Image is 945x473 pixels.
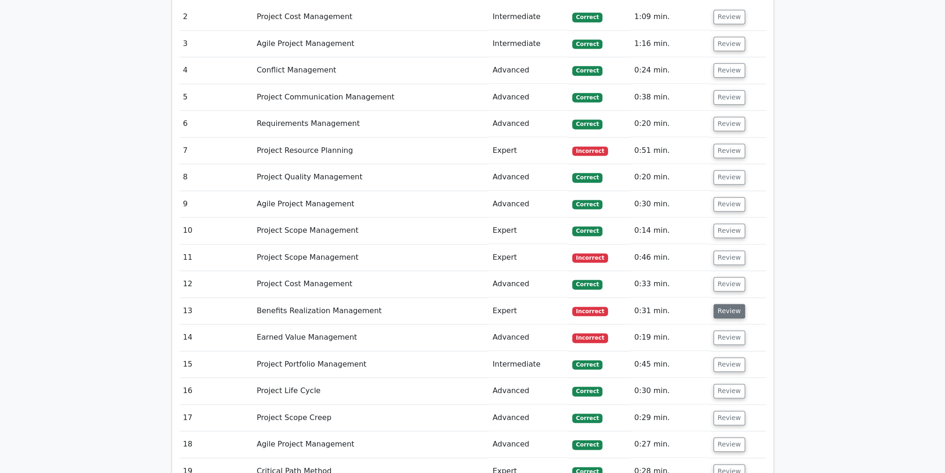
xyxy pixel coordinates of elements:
td: Project Quality Management [253,164,489,191]
td: Project Cost Management [253,271,489,297]
td: 0:46 min. [630,244,709,271]
button: Review [714,437,745,452]
td: 11 [179,244,253,271]
td: 0:19 min. [630,324,709,351]
td: 0:14 min. [630,217,709,244]
td: 0:31 min. [630,298,709,324]
td: Expert [489,138,568,164]
td: 0:38 min. [630,84,709,111]
td: Intermediate [489,4,568,30]
button: Review [714,63,745,78]
td: 15 [179,351,253,378]
td: Project Scope Creep [253,405,489,431]
button: Review [714,304,745,318]
td: Advanced [489,271,568,297]
td: 0:30 min. [630,191,709,217]
td: 0:30 min. [630,378,709,404]
button: Review [714,384,745,398]
button: Review [714,330,745,345]
td: 0:33 min. [630,271,709,297]
span: Correct [572,360,602,369]
td: Benefits Realization Management [253,298,489,324]
td: 8 [179,164,253,191]
button: Review [714,411,745,425]
td: Advanced [489,324,568,351]
td: 0:27 min. [630,431,709,458]
td: Project Scope Management [253,244,489,271]
td: 2 [179,4,253,30]
span: Incorrect [572,253,608,263]
button: Review [714,37,745,51]
td: 14 [179,324,253,351]
td: 1:16 min. [630,31,709,57]
td: Conflict Management [253,57,489,84]
td: Earned Value Management [253,324,489,351]
td: Project Life Cycle [253,378,489,404]
button: Review [714,144,745,158]
span: Correct [572,173,602,182]
td: 9 [179,191,253,217]
td: Advanced [489,431,568,458]
td: Project Resource Planning [253,138,489,164]
span: Correct [572,226,602,236]
td: Advanced [489,84,568,111]
span: Incorrect [572,146,608,156]
td: Project Communication Management [253,84,489,111]
td: 17 [179,405,253,431]
span: Correct [572,387,602,396]
td: 0:51 min. [630,138,709,164]
span: Correct [572,200,602,209]
td: 3 [179,31,253,57]
span: Correct [572,280,602,289]
td: 0:24 min. [630,57,709,84]
td: Expert [489,244,568,271]
span: Correct [572,13,602,22]
span: Correct [572,119,602,129]
td: Advanced [489,57,568,84]
td: 0:20 min. [630,164,709,191]
span: Correct [572,66,602,75]
button: Review [714,170,745,184]
button: Review [714,90,745,105]
td: 7 [179,138,253,164]
span: Correct [572,39,602,49]
td: Advanced [489,378,568,404]
td: Advanced [489,191,568,217]
td: Requirements Management [253,111,489,137]
td: 13 [179,298,253,324]
td: Agile Project Management [253,31,489,57]
td: Project Scope Management [253,217,489,244]
td: Intermediate [489,31,568,57]
td: 18 [179,431,253,458]
button: Review [714,10,745,24]
td: 0:45 min. [630,351,709,378]
button: Review [714,250,745,265]
td: Advanced [489,405,568,431]
td: Advanced [489,164,568,191]
td: 6 [179,111,253,137]
span: Correct [572,440,602,449]
td: Advanced [489,111,568,137]
td: 5 [179,84,253,111]
td: Expert [489,217,568,244]
button: Review [714,277,745,291]
button: Review [714,223,745,238]
td: 12 [179,271,253,297]
span: Correct [572,414,602,423]
button: Review [714,197,745,211]
span: Incorrect [572,333,608,342]
td: 0:29 min. [630,405,709,431]
span: Correct [572,93,602,102]
button: Review [714,357,745,372]
td: 16 [179,378,253,404]
span: Incorrect [572,307,608,316]
td: Project Cost Management [253,4,489,30]
td: Intermediate [489,351,568,378]
td: 1:09 min. [630,4,709,30]
td: Expert [489,298,568,324]
td: 4 [179,57,253,84]
td: Agile Project Management [253,431,489,458]
td: Project Portfolio Management [253,351,489,378]
td: 10 [179,217,253,244]
button: Review [714,117,745,131]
